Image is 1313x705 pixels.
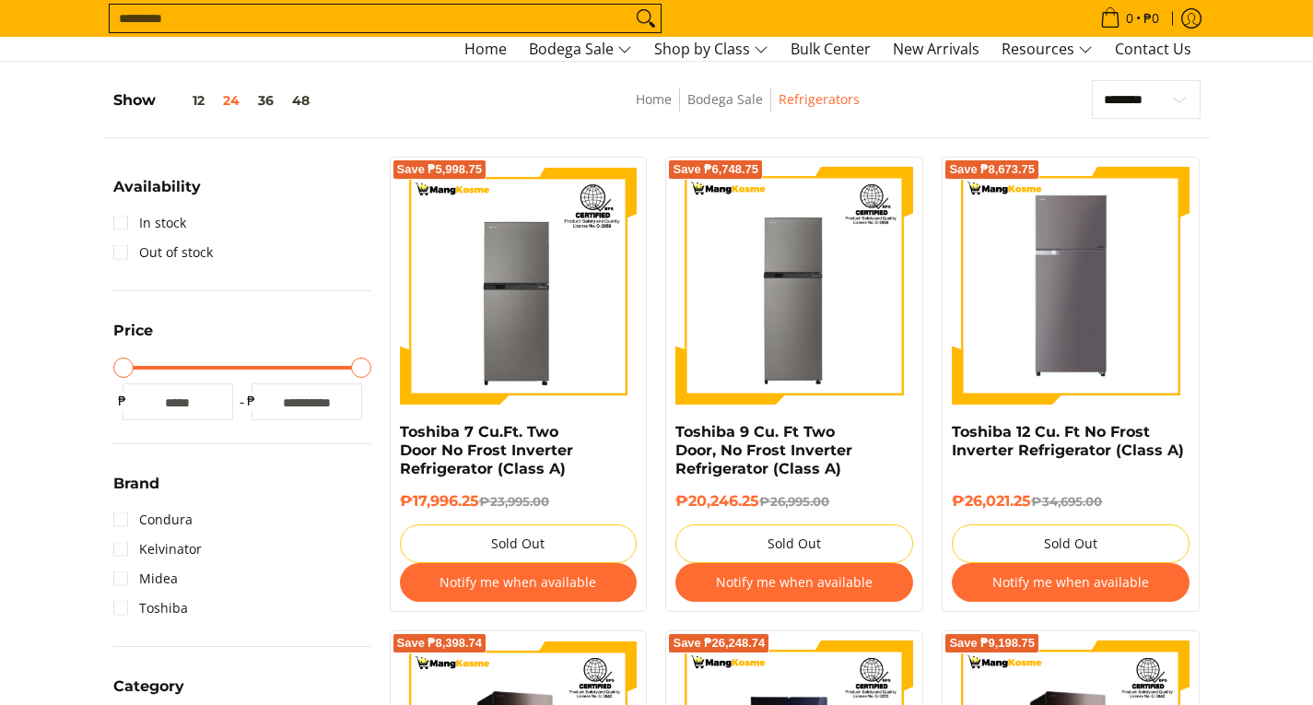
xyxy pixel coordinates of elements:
[214,93,249,108] button: 24
[113,476,159,491] span: Brand
[501,88,994,130] nav: Breadcrumbs
[455,38,516,61] a: Home
[673,164,758,175] span: Save ₱6,748.75
[283,93,319,108] button: 48
[113,593,188,623] a: Toshiba
[687,90,763,108] a: Bodega Sale
[520,38,641,61] a: Bodega Sale
[464,39,507,59] span: Home
[781,38,880,61] a: Bulk Center
[113,180,201,208] summary: Open
[113,323,153,352] summary: Open
[1095,8,1165,29] span: •
[397,164,483,175] span: Save ₱5,998.75
[791,39,871,59] span: Bulk Center
[675,492,913,511] h6: ₱20,246.25
[529,38,632,61] span: Bodega Sale
[1141,12,1162,25] span: ₱0
[113,208,186,238] a: In stock
[675,167,913,405] img: Toshiba 9 Cu. Ft Two Door, No Frost Inverter Refrigerator (Class A)
[400,492,638,511] h6: ₱17,996.25
[113,323,153,338] span: Price
[113,564,178,593] a: Midea
[779,90,860,108] a: Refrigerators
[949,638,1035,649] span: Save ₱9,198.75
[949,164,1035,175] span: Save ₱8,673.75
[400,167,638,405] img: Toshiba 7 Cu.Ft. Two Door No Frost Inverter Refrigerator (Class A)
[113,476,159,505] summary: Open
[631,5,661,32] button: Search
[961,167,1180,405] img: Toshiba 12 Cu. Ft No Frost Inverter Refrigerator (Class A)
[132,37,1201,61] nav: Main Menu
[952,423,1184,459] a: Toshiba 12 Cu. Ft No Frost Inverter Refrigerator (Class A)
[242,392,261,410] span: ₱
[113,392,132,410] span: ₱
[1002,38,1093,61] span: Resources
[400,423,573,477] a: Toshiba 7 Cu.Ft. Two Door No Frost Inverter Refrigerator (Class A)
[675,423,852,477] a: Toshiba 9 Cu. Ft Two Door, No Frost Inverter Refrigerator (Class A)
[645,38,778,61] a: Shop by Class
[759,494,829,509] del: ₱26,995.00
[675,524,913,563] button: Sold Out
[654,38,768,61] span: Shop by Class
[1106,38,1201,61] a: Contact Us
[884,38,989,61] a: New Arrivals
[400,524,638,563] button: Sold Out
[113,180,201,194] span: Availability
[400,563,638,602] button: Notify me when available
[113,679,184,694] span: Category
[992,38,1102,61] a: Resources
[673,638,765,649] span: Save ₱26,248.74
[1123,12,1136,25] span: 0
[113,505,193,535] a: Condura
[952,524,1190,563] button: Sold Out
[1031,494,1102,509] del: ₱34,695.00
[952,492,1190,511] h6: ₱26,021.25
[397,638,483,649] span: Save ₱8,398.74
[952,563,1190,602] button: Notify me when available
[479,494,549,509] del: ₱23,995.00
[113,238,213,267] a: Out of stock
[893,39,979,59] span: New Arrivals
[1115,39,1191,59] span: Contact Us
[249,93,283,108] button: 36
[675,563,913,602] button: Notify me when available
[113,535,202,564] a: Kelvinator
[113,91,319,110] h5: Show
[156,93,214,108] button: 12
[636,90,672,108] a: Home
